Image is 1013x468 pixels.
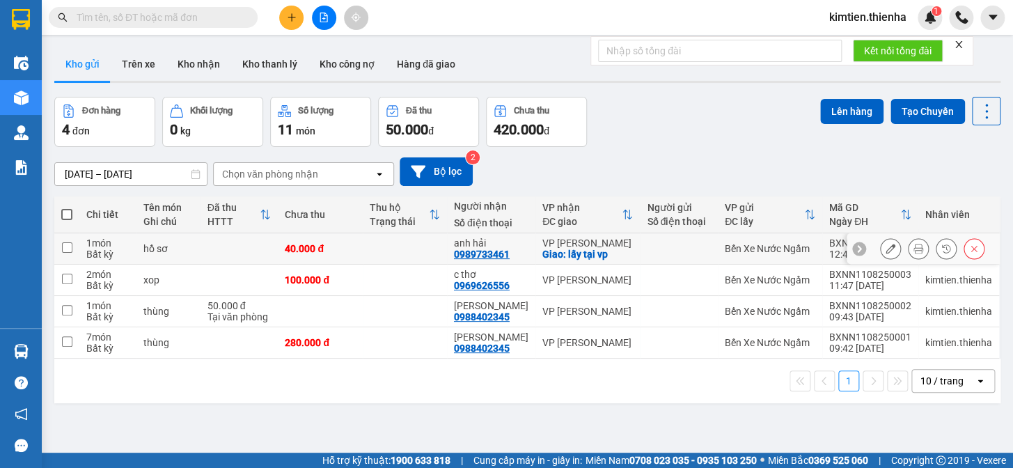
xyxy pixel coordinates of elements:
[54,47,111,81] button: Kho gửi
[86,209,129,220] div: Chi tiết
[386,121,428,138] span: 50.000
[586,453,757,468] span: Miền Nam
[285,337,355,348] div: 280.000 đ
[351,13,361,22] span: aim
[925,209,992,220] div: Nhân viên
[86,311,129,322] div: Bất kỳ
[86,300,129,311] div: 1 món
[829,237,911,249] div: BXNN1108250006
[486,97,587,147] button: Chưa thu420.000đ
[514,106,549,116] div: Chưa thu
[296,125,315,136] span: món
[853,40,943,62] button: Kết nối tổng đài
[14,56,29,70] img: warehouse-icon
[222,167,318,181] div: Chọn văn phòng nhận
[925,337,992,348] div: kimtien.thienha
[170,121,178,138] span: 0
[201,196,278,233] th: Toggle SortBy
[363,196,447,233] th: Toggle SortBy
[12,9,30,30] img: logo-vxr
[55,163,207,185] input: Select a date range.
[829,202,900,213] div: Mã GD
[285,274,355,286] div: 100.000 đ
[829,269,911,280] div: BXNN1108250003
[454,280,510,291] div: 0969626556
[924,11,936,24] img: icon-new-feature
[162,97,263,147] button: Khối lượng0kg
[725,337,815,348] div: Bến Xe Nước Ngầm
[542,202,622,213] div: VP nhận
[542,306,633,317] div: VP [PERSON_NAME]
[466,150,480,164] sup: 2
[72,125,90,136] span: đơn
[454,311,510,322] div: 0988402345
[925,306,992,317] div: kimtien.thienha
[285,209,355,220] div: Chưa thu
[14,160,29,175] img: solution-icon
[14,125,29,140] img: warehouse-icon
[725,243,815,254] div: Bến Xe Nước Ngầm
[542,274,633,286] div: VP [PERSON_NAME]
[725,274,815,286] div: Bến Xe Nước Ngầm
[143,243,194,254] div: hồ sơ
[319,13,329,22] span: file-add
[932,6,941,16] sup: 1
[143,202,194,213] div: Tên món
[406,106,432,116] div: Đã thu
[829,249,911,260] div: 12:40 [DATE]
[955,11,968,24] img: phone-icon
[454,331,528,343] div: anh trinh
[822,196,918,233] th: Toggle SortBy
[207,202,260,213] div: Đã thu
[322,453,450,468] span: Hỗ trợ kỹ thuật:
[838,370,859,391] button: 1
[374,169,385,180] svg: open
[647,202,711,213] div: Người gửi
[143,306,194,317] div: thùng
[987,11,999,24] span: caret-down
[647,216,711,227] div: Số điện thoại
[725,216,804,227] div: ĐC lấy
[86,280,129,291] div: Bất kỳ
[14,344,29,359] img: warehouse-icon
[808,455,868,466] strong: 0369 525 060
[598,40,842,62] input: Nhập số tổng đài
[879,453,881,468] span: |
[370,202,429,213] div: Thu hộ
[207,300,272,311] div: 50.000 đ
[370,216,429,227] div: Trạng thái
[58,13,68,22] span: search
[936,455,945,465] span: copyright
[829,280,911,291] div: 11:47 [DATE]
[86,331,129,343] div: 7 món
[454,249,510,260] div: 0989733461
[975,375,986,387] svg: open
[400,157,473,186] button: Bộ lọc
[535,196,640,233] th: Toggle SortBy
[82,106,120,116] div: Đơn hàng
[62,121,70,138] span: 4
[829,300,911,311] div: BXNN1108250002
[386,47,466,81] button: Hàng đã giao
[279,6,304,30] button: plus
[15,439,28,452] span: message
[344,6,368,30] button: aim
[829,311,911,322] div: 09:43 [DATE]
[454,201,528,212] div: Người nhận
[143,337,194,348] div: thùng
[829,331,911,343] div: BXNN1108250001
[207,216,260,227] div: HTTT
[298,106,333,116] div: Số lượng
[86,343,129,354] div: Bất kỳ
[818,8,918,26] span: kimtien.thienha
[829,343,911,354] div: 09:42 [DATE]
[934,6,939,16] span: 1
[542,237,633,249] div: VP [PERSON_NAME]
[391,455,450,466] strong: 1900 633 818
[542,249,633,260] div: Giao: lấy tại vp
[461,453,463,468] span: |
[54,97,155,147] button: Đơn hàng4đơn
[725,306,815,317] div: Bến Xe Nước Ngầm
[14,91,29,105] img: warehouse-icon
[428,125,434,136] span: đ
